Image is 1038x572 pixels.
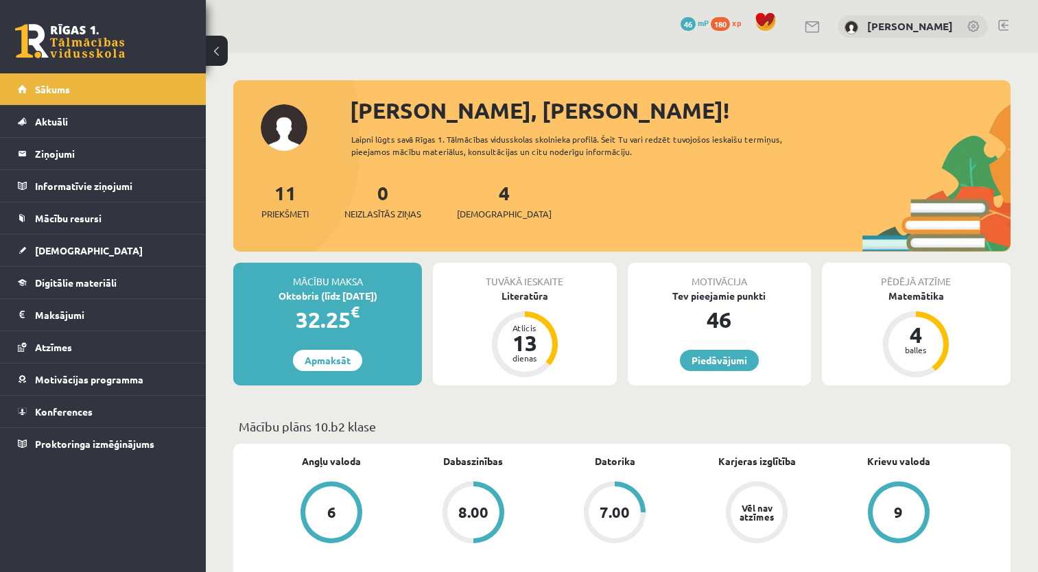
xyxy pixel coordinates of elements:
[35,341,72,353] span: Atzīmes
[711,17,748,28] a: 180 xp
[18,106,189,137] a: Aktuāli
[738,503,776,521] div: Vēl nav atzīmes
[35,244,143,257] span: [DEMOGRAPHIC_DATA]
[443,454,503,468] a: Dabaszinības
[686,481,828,546] a: Vēl nav atzīmes
[350,94,1011,127] div: [PERSON_NAME], [PERSON_NAME]!
[261,481,403,546] a: 6
[827,481,969,546] a: 9
[504,324,545,332] div: Atlicis
[15,24,125,58] a: Rīgas 1. Tālmācības vidusskola
[895,324,936,346] div: 4
[18,170,189,202] a: Informatīvie ziņojumi
[628,289,811,303] div: Tev pieejamie punkti
[261,207,309,221] span: Priekšmeti
[504,332,545,354] div: 13
[35,373,143,385] span: Motivācijas programma
[35,438,154,450] span: Proktoringa izmēģinājums
[680,350,759,371] a: Piedāvājumi
[822,263,1011,289] div: Pēdējā atzīme
[628,263,811,289] div: Motivācija
[18,364,189,395] a: Motivācijas programma
[600,505,630,520] div: 7.00
[867,19,953,33] a: [PERSON_NAME]
[35,170,189,202] legend: Informatīvie ziņojumi
[18,138,189,169] a: Ziņojumi
[433,263,616,289] div: Tuvākā ieskaite
[35,212,102,224] span: Mācību resursi
[867,454,930,468] a: Krievu valoda
[18,73,189,105] a: Sākums
[698,17,709,28] span: mP
[681,17,709,28] a: 46 mP
[35,299,189,331] legend: Maksājumi
[457,180,552,221] a: 4[DEMOGRAPHIC_DATA]
[18,202,189,234] a: Mācību resursi
[233,263,422,289] div: Mācību maksa
[35,405,93,418] span: Konferences
[293,350,362,371] a: Apmaksāt
[35,83,70,95] span: Sākums
[718,454,796,468] a: Karjeras izglītība
[681,17,696,31] span: 46
[822,289,1011,303] div: Matemātika
[18,267,189,298] a: Digitālie materiāli
[18,428,189,460] a: Proktoringa izmēģinājums
[35,115,68,128] span: Aktuāli
[457,207,552,221] span: [DEMOGRAPHIC_DATA]
[504,354,545,362] div: dienas
[18,396,189,427] a: Konferences
[327,505,336,520] div: 6
[822,289,1011,379] a: Matemātika 4 balles
[894,505,903,520] div: 9
[302,454,361,468] a: Angļu valoda
[261,180,309,221] a: 11Priekšmeti
[895,346,936,354] div: balles
[403,481,545,546] a: 8.00
[732,17,741,28] span: xp
[233,303,422,336] div: 32.25
[18,331,189,363] a: Atzīmes
[344,207,421,221] span: Neizlasītās ziņas
[35,138,189,169] legend: Ziņojumi
[595,454,635,468] a: Datorika
[35,276,117,289] span: Digitālie materiāli
[239,417,1005,436] p: Mācību plāns 10.b2 klase
[711,17,730,31] span: 180
[18,235,189,266] a: [DEMOGRAPHIC_DATA]
[344,180,421,221] a: 0Neizlasītās ziņas
[351,302,359,322] span: €
[233,289,422,303] div: Oktobris (līdz [DATE])
[544,481,686,546] a: 7.00
[845,21,858,34] img: Viktorija Reivita
[433,289,616,303] div: Literatūra
[458,505,488,520] div: 8.00
[628,303,811,336] div: 46
[351,133,818,158] div: Laipni lūgts savā Rīgas 1. Tālmācības vidusskolas skolnieka profilā. Šeit Tu vari redzēt tuvojošo...
[18,299,189,331] a: Maksājumi
[433,289,616,379] a: Literatūra Atlicis 13 dienas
